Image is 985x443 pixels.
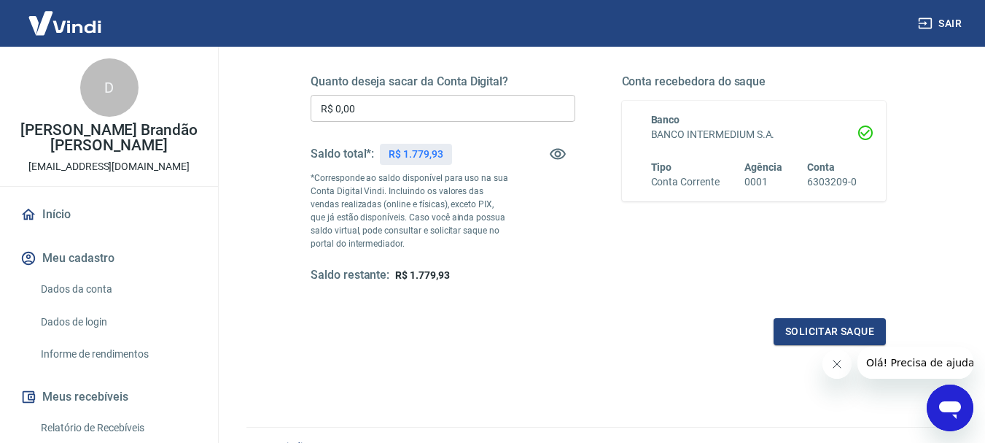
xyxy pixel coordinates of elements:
[622,74,887,89] h5: Conta recebedora do saque
[12,123,206,153] p: [PERSON_NAME] Brandão [PERSON_NAME]
[311,74,575,89] h5: Quanto deseja sacar da Conta Digital?
[822,350,852,379] iframe: Fechar mensagem
[311,172,509,250] p: *Corresponde ao saldo disponível para uso na sua Conta Digital Vindi. Incluindo os valores das ve...
[28,159,190,174] p: [EMAIL_ADDRESS][DOMAIN_NAME]
[35,274,200,304] a: Dados da conta
[744,161,782,173] span: Agência
[311,268,389,283] h5: Saldo restante:
[17,242,200,274] button: Meu cadastro
[651,161,672,173] span: Tipo
[9,10,122,22] span: Olá! Precisa de ajuda?
[35,413,200,443] a: Relatório de Recebíveis
[311,147,374,161] h5: Saldo total*:
[651,174,720,190] h6: Conta Corrente
[651,114,680,126] span: Banco
[17,1,112,45] img: Vindi
[857,347,973,379] iframe: Mensagem da empresa
[389,147,443,162] p: R$ 1.779,93
[17,381,200,413] button: Meus recebíveis
[35,339,200,369] a: Informe de rendimentos
[17,199,200,231] a: Início
[651,127,857,142] h6: BANCO INTERMEDIUM S.A.
[80,58,139,117] div: D
[807,161,835,173] span: Conta
[927,385,973,431] iframe: Botão para abrir a janela de mensagens
[807,174,857,190] h6: 6303209-0
[744,174,782,190] h6: 0001
[774,318,886,345] button: Solicitar saque
[915,10,968,37] button: Sair
[35,307,200,337] a: Dados de login
[395,269,449,281] span: R$ 1.779,93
